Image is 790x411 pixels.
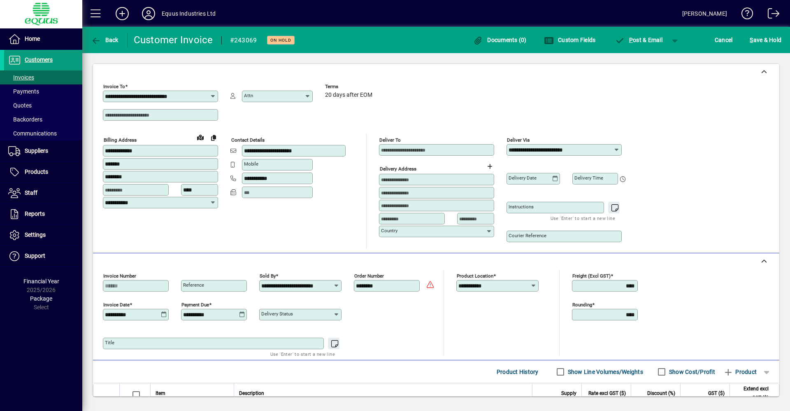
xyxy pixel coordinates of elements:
[615,37,662,43] span: ost & Email
[723,365,757,378] span: Product
[4,84,82,98] a: Payments
[544,37,596,43] span: Custom Fields
[572,302,592,308] mat-label: Rounding
[4,162,82,182] a: Products
[379,137,401,143] mat-label: Deliver To
[8,74,34,81] span: Invoices
[708,389,725,398] span: GST ($)
[566,368,643,376] label: Show Line Volumes/Weights
[509,204,534,210] mat-label: Instructions
[4,204,82,224] a: Reports
[239,389,264,398] span: Description
[8,130,57,137] span: Communications
[244,161,258,167] mat-label: Mobile
[103,302,130,308] mat-label: Invoice date
[207,131,220,144] button: Copy to Delivery address
[25,35,40,42] span: Home
[682,7,727,20] div: [PERSON_NAME]
[507,137,530,143] mat-label: Deliver via
[713,33,735,47] button: Cancel
[4,98,82,112] a: Quotes
[105,340,114,346] mat-label: Title
[574,175,603,181] mat-label: Delivery time
[25,210,45,217] span: Reports
[244,93,253,98] mat-label: Attn
[162,7,216,20] div: Equus Industries Ltd
[4,70,82,84] a: Invoices
[8,88,39,95] span: Payments
[230,34,257,47] div: #243069
[91,37,118,43] span: Back
[611,33,667,47] button: Post & Email
[667,368,715,376] label: Show Cost/Profit
[493,364,542,379] button: Product History
[109,6,135,21] button: Add
[89,33,121,47] button: Back
[8,116,42,123] span: Backorders
[23,278,59,285] span: Financial Year
[270,37,291,43] span: On hold
[8,102,32,109] span: Quotes
[457,273,493,279] mat-label: Product location
[762,2,780,28] a: Logout
[542,33,598,47] button: Custom Fields
[588,389,626,398] span: Rate excl GST ($)
[260,273,276,279] mat-label: Sold by
[134,33,213,47] div: Customer Invoice
[497,365,539,378] span: Product History
[325,84,374,89] span: Terms
[181,302,209,308] mat-label: Payment due
[551,213,615,223] mat-hint: Use 'Enter' to start a new line
[156,389,165,398] span: Item
[270,349,335,359] mat-hint: Use 'Enter' to start a new line
[509,233,546,238] mat-label: Courier Reference
[325,92,372,98] span: 20 days after EOM
[4,29,82,49] a: Home
[25,56,53,63] span: Customers
[509,175,537,181] mat-label: Delivery date
[629,37,633,43] span: P
[750,37,753,43] span: S
[748,33,783,47] button: Save & Hold
[4,126,82,140] a: Communications
[25,189,37,196] span: Staff
[354,273,384,279] mat-label: Order number
[4,246,82,266] a: Support
[25,231,46,238] span: Settings
[82,33,128,47] app-page-header-button: Back
[4,183,82,203] a: Staff
[4,112,82,126] a: Backorders
[735,384,769,402] span: Extend excl GST ($)
[719,364,761,379] button: Product
[135,6,162,21] button: Profile
[381,228,397,234] mat-label: Country
[483,160,496,173] button: Choose address
[473,37,527,43] span: Documents (0)
[4,141,82,161] a: Suppliers
[715,33,733,47] span: Cancel
[25,168,48,175] span: Products
[183,282,204,288] mat-label: Reference
[647,389,675,398] span: Discount (%)
[103,273,136,279] mat-label: Invoice number
[750,33,781,47] span: ave & Hold
[25,147,48,154] span: Suppliers
[561,389,576,398] span: Supply
[735,2,753,28] a: Knowledge Base
[261,311,293,317] mat-label: Delivery status
[572,273,611,279] mat-label: Freight (excl GST)
[194,131,207,144] a: View on map
[471,33,529,47] button: Documents (0)
[30,295,52,302] span: Package
[25,252,45,259] span: Support
[103,84,125,89] mat-label: Invoice To
[4,225,82,245] a: Settings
